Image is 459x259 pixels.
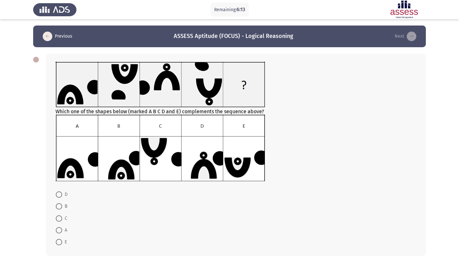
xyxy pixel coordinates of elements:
[382,1,426,18] img: Assessment logo of ASSESS Focus 4 Module Assessment (EN/AR) (Advanced - IB)
[214,6,245,14] p: Remaining:
[62,191,68,198] span: D
[41,31,74,41] button: load previous page
[62,203,67,210] span: B
[237,6,245,12] span: 6:13
[55,62,265,107] img: UkFYYV8wOTJfQS5wbmcxNjkxMzg1MzI1MjI4.png
[33,1,76,18] img: Assess Talent Management logo
[55,115,265,181] img: UkFYYV8wOTJfQi5wbmcxNjkxMzMwMjc4ODgw.png
[62,226,67,234] span: A
[62,215,67,222] span: C
[55,62,416,182] div: Which one of the shapes below (marked A B C D and E) complements the sequence above?
[393,31,418,41] button: load next page
[62,238,67,246] span: E
[174,32,293,40] h3: ASSESS Aptitude (FOCUS) - Logical Reasoning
